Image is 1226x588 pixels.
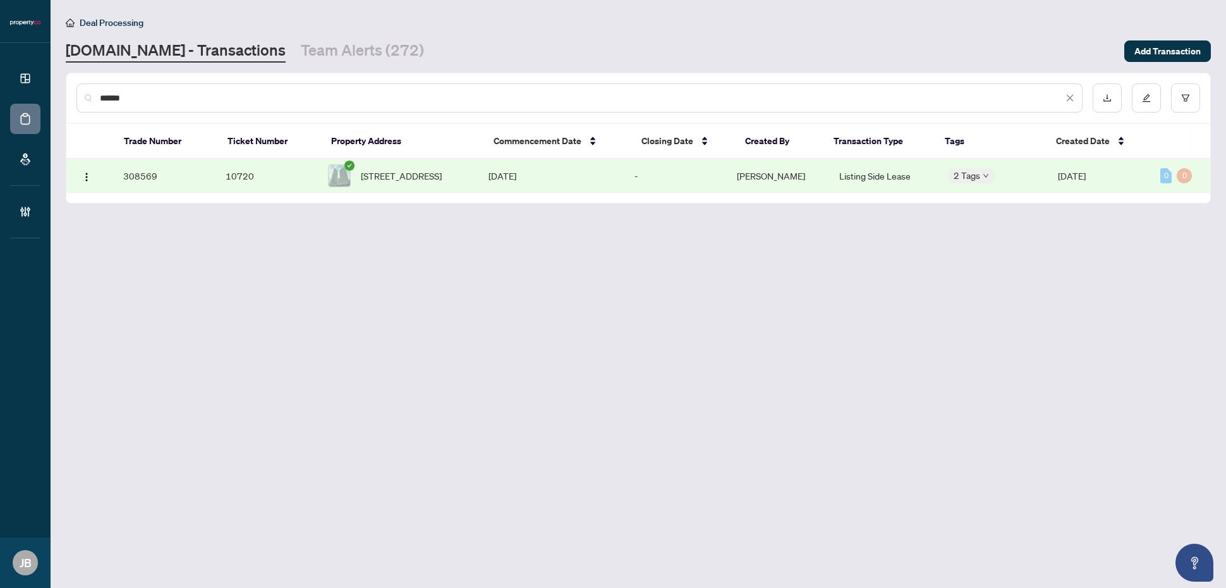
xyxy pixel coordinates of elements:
button: Logo [76,166,97,186]
span: JB [20,554,32,572]
button: Add Transaction [1124,40,1211,62]
th: Transaction Type [823,124,935,159]
td: [DATE] [478,159,624,193]
th: Commencement Date [483,124,631,159]
th: Created By [735,124,823,159]
span: Deal Processing [80,17,143,28]
button: filter [1171,83,1200,113]
span: Closing Date [641,134,693,148]
span: home [66,18,75,27]
a: [DOMAIN_NAME] - Transactions [66,40,286,63]
span: Commencement Date [494,134,581,148]
span: check-circle [344,161,355,171]
a: Team Alerts (272) [301,40,424,63]
div: 0 [1160,168,1172,183]
th: Ticket Number [217,124,321,159]
th: Created Date [1046,124,1150,159]
img: logo [10,19,40,27]
span: filter [1181,94,1190,102]
td: - [624,159,727,193]
button: Open asap [1175,544,1213,582]
th: Trade Number [114,124,217,159]
th: Tags [935,124,1046,159]
th: Property Address [321,124,484,159]
div: 0 [1177,168,1192,183]
td: 10720 [215,159,318,193]
span: Created Date [1056,134,1110,148]
img: thumbnail-img [329,165,350,187]
span: [DATE] [1058,170,1086,181]
span: 2 Tags [954,168,980,183]
th: Closing Date [631,124,735,159]
button: download [1093,83,1122,113]
span: close [1065,94,1074,102]
td: 308569 [113,159,215,193]
td: Listing Side Lease [829,159,938,193]
img: Logo [82,172,92,182]
span: [STREET_ADDRESS] [361,169,442,183]
span: edit [1142,94,1151,102]
span: Add Transaction [1134,41,1201,61]
button: edit [1132,83,1161,113]
span: download [1103,94,1112,102]
span: down [983,173,989,179]
span: [PERSON_NAME] [737,170,805,181]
